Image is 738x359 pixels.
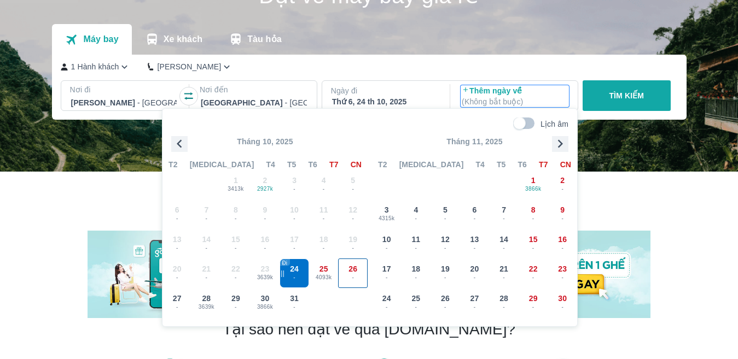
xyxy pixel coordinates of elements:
[519,258,548,288] button: 22-
[560,159,571,170] span: CN
[88,231,650,318] img: banner-home
[282,261,287,266] span: Đi
[251,288,280,317] button: 303866k
[443,204,448,215] span: 5
[52,24,295,55] div: transportation tabs
[431,199,460,229] button: 5-
[351,159,362,170] span: CN
[309,258,339,288] button: 254093k
[411,263,420,274] span: 18
[441,293,450,304] span: 26
[382,234,391,245] span: 10
[402,214,431,223] span: -
[461,273,489,282] span: -
[402,244,431,252] span: -
[548,244,577,252] span: -
[431,258,460,288] button: 19-
[548,288,577,317] button: 30-
[499,293,508,304] span: 28
[399,159,464,170] span: [MEDICAL_DATA]
[548,214,577,223] span: -
[470,263,479,274] span: 20
[290,263,299,274] span: 24
[460,199,490,229] button: 6-
[531,204,536,215] span: 8
[192,288,222,317] button: 283639k
[489,288,519,317] button: 28-
[499,263,508,274] span: 21
[338,258,368,288] button: 26-
[280,273,309,282] span: -
[310,273,338,282] span: 4093k
[460,258,490,288] button: 20-
[489,258,519,288] button: 21-
[372,258,402,288] button: 17-
[71,61,119,72] p: 1 Hành khách
[441,234,450,245] span: 12
[497,159,505,170] span: T5
[280,288,309,317] button: 31-
[83,34,118,45] p: Máy bay
[519,303,548,311] span: -
[548,199,577,229] button: 9-
[519,288,548,317] button: 29-
[372,136,577,147] p: Tháng 11, 2025
[529,293,538,304] span: 29
[402,273,431,282] span: -
[490,214,518,223] span: -
[266,159,275,170] span: T4
[548,229,577,258] button: 16-
[470,293,479,304] span: 27
[489,199,519,229] button: 7-
[441,263,450,274] span: 19
[373,273,401,282] span: -
[519,273,548,282] span: -
[609,90,644,101] p: TÌM KIẾM
[519,229,548,258] button: 15-
[548,303,577,311] span: -
[202,293,211,304] span: 28
[385,204,389,215] span: 3
[529,234,538,245] span: 15
[223,320,515,339] h2: Tại sao nên đặt vé qua [DOMAIN_NAME]?
[280,303,309,311] span: -
[548,273,577,282] span: -
[411,234,420,245] span: 11
[499,234,508,245] span: 14
[251,303,280,311] span: 3866k
[148,61,233,73] button: [PERSON_NAME]
[489,229,519,258] button: 14-
[462,96,568,107] p: ( Không bắt buộc )
[163,303,191,311] span: -
[431,303,460,311] span: -
[290,293,299,304] span: 31
[222,303,250,311] span: -
[329,159,338,170] span: T7
[539,159,548,170] span: T7
[348,263,357,274] span: 26
[402,258,431,288] button: 18-
[193,303,221,311] span: 3639k
[431,229,460,258] button: 12-
[502,204,506,215] span: 7
[190,159,254,170] span: [MEDICAL_DATA]
[558,263,567,274] span: 23
[261,293,270,304] span: 30
[461,303,489,311] span: -
[331,85,439,96] p: Ngày đi
[221,288,251,317] button: 29-
[460,229,490,258] button: 13-
[519,185,548,193] span: 3866k
[411,293,420,304] span: 25
[519,199,548,229] button: 8-
[548,185,577,193] span: -
[431,214,460,223] span: -
[490,303,518,311] span: -
[162,288,192,317] button: 27-
[560,175,565,186] span: 2
[461,214,489,223] span: -
[339,273,367,282] span: -
[373,214,401,223] span: 4315k
[200,84,308,95] p: Nơi đến
[373,303,401,311] span: -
